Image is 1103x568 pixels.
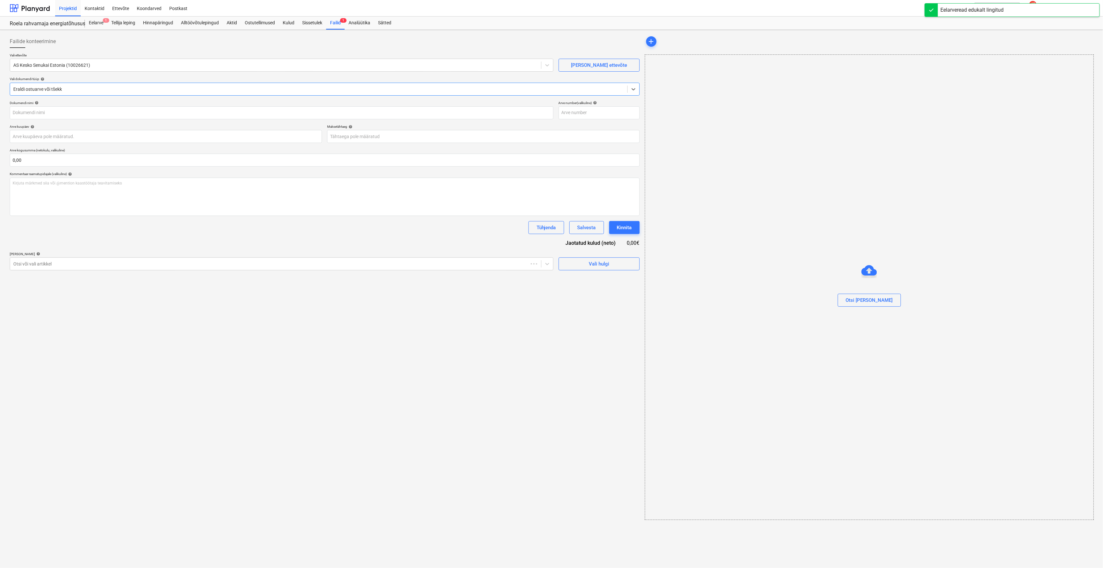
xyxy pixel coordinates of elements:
a: Alltöövõtulepingud [177,17,223,30]
span: add [647,38,655,45]
div: Vali dokumendi tüüp [10,77,640,81]
div: Kommentaar raamatupidajale (valikuline) [10,172,640,176]
a: Kulud [279,17,298,30]
a: Eelarve1 [85,17,107,30]
p: Vali ettevõte [10,53,553,59]
a: Hinnapäringud [139,17,177,30]
a: Tellija leping [107,17,139,30]
div: Arve kuupäev [10,124,322,129]
a: Sissetulek [298,17,326,30]
input: Arve kogusumma (netokulu, valikuline) [10,154,640,167]
button: Vali hulgi [559,257,640,270]
span: 1 [103,18,109,23]
span: help [592,101,597,105]
button: Salvesta [569,221,604,234]
div: Vali hulgi [589,260,609,268]
span: Failide konteerimine [10,38,56,45]
input: Dokumendi nimi [10,106,553,119]
div: Roela rahvamaja energiatõhususe ehitustööd [ROELA] [10,20,77,27]
div: 0,00€ [626,239,640,247]
p: Arve kogusumma (netokulu, valikuline) [10,148,640,154]
button: Kinnita [609,221,640,234]
div: Kinnita [617,223,632,232]
input: Tähtaega pole määratud [327,130,639,143]
a: Sätted [374,17,395,30]
div: Jaotatud kulud (neto) [555,239,626,247]
div: Otsi [PERSON_NAME] [645,54,1094,520]
div: [PERSON_NAME] [10,252,553,256]
div: Salvesta [577,223,596,232]
a: Failid1 [326,17,345,30]
div: Maksetähtaeg [327,124,639,129]
div: Dokumendi nimi [10,101,553,105]
button: [PERSON_NAME] ettevõte [559,59,640,72]
span: 1 [340,18,347,23]
a: Ostutellimused [241,17,279,30]
button: Tühjenda [528,221,564,234]
a: Aktid [223,17,241,30]
button: Otsi [PERSON_NAME] [838,294,901,307]
span: help [39,77,44,81]
div: [PERSON_NAME] ettevõte [571,61,627,69]
div: Tühjenda [537,223,556,232]
div: Eelarveread edukalt lingitud [941,6,1004,14]
div: Arve number (valikuline) [559,101,640,105]
span: help [67,172,72,176]
span: help [347,125,352,129]
a: Analüütika [345,17,374,30]
span: help [35,252,40,256]
input: Arve number [559,106,640,119]
input: Arve kuupäeva pole määratud. [10,130,322,143]
div: Eelarve [85,17,107,30]
div: Otsi [PERSON_NAME] [846,296,893,304]
span: help [33,101,39,105]
div: Failid [326,17,345,30]
span: help [29,125,34,129]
